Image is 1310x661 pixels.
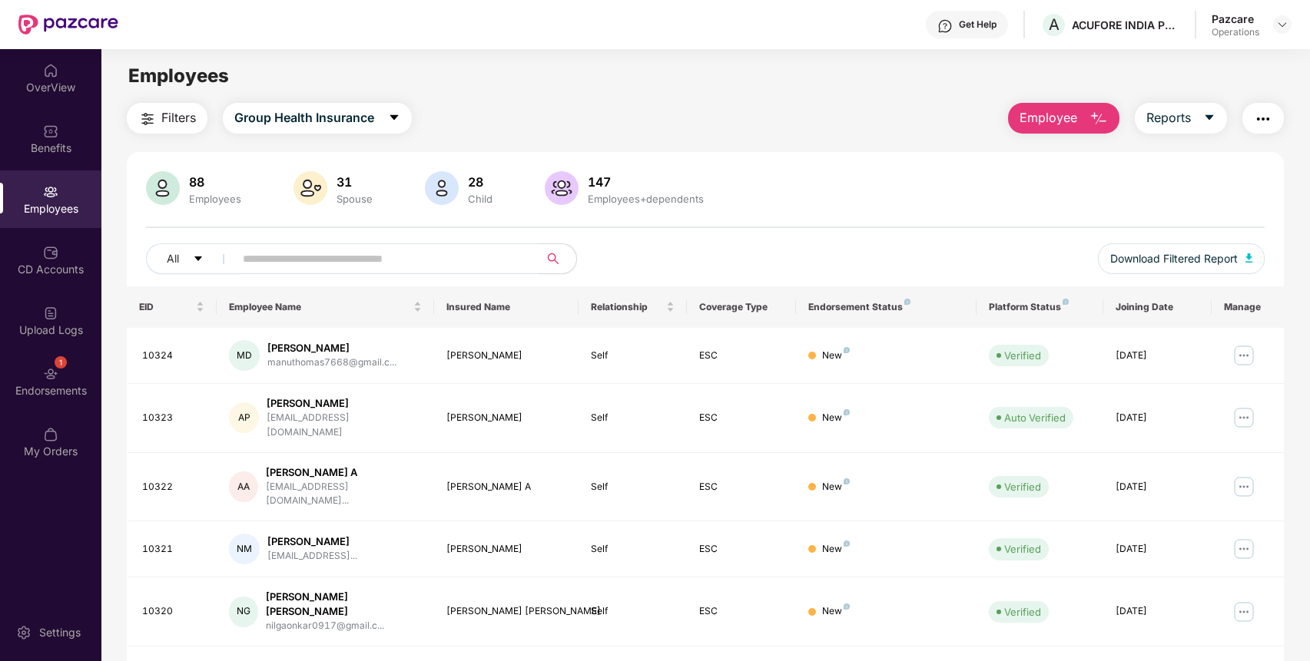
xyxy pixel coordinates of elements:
[1072,18,1179,32] div: ACUFORE INDIA PRIVATE LIMITED
[229,301,410,313] span: Employee Name
[267,534,357,549] div: [PERSON_NAME]
[699,411,783,425] div: ESC
[43,306,58,321] img: svg+xml;base64,PHN2ZyBpZD0iVXBsb2FkX0xvZ3MiIGRhdGEtbmFtZT0iVXBsb2FkIExvZ3MiIHhtbG5zPSJodHRwOi8vd3...
[1232,405,1256,430] img: manageButton
[1212,12,1259,26] div: Pazcare
[142,480,205,494] div: 10322
[142,411,205,425] div: 10323
[1232,600,1256,624] img: manageButton
[904,299,910,305] img: svg+xml;base64,PHN2ZyB4bWxucz0iaHR0cDovL3d3dy53My5vcmcvMjAwMC9zdmciIHdpZHRoPSI4IiBoZWlnaHQ9IjgiIH...
[223,103,412,134] button: Group Health Insurancecaret-down
[167,250,179,267] span: All
[465,193,496,205] div: Child
[186,193,244,205] div: Employees
[1232,537,1256,561] img: manageButton
[1116,604,1199,619] div: [DATE]
[1004,604,1041,620] div: Verified
[808,301,964,313] div: Endorsement Status
[1020,108,1077,127] span: Employee
[989,301,1091,313] div: Platform Status
[1232,343,1256,368] img: manageButton
[1008,103,1119,134] button: Employee
[1116,480,1199,494] div: [DATE]
[128,64,229,87] span: Employees
[687,286,795,328] th: Coverage Type
[1146,108,1191,127] span: Reports
[591,604,675,619] div: Self
[1103,286,1212,328] th: Joining Date
[539,243,577,274] button: search
[333,193,376,205] div: Spouse
[217,286,433,328] th: Employee Name
[844,347,850,353] img: svg+xml;base64,PHN2ZyB4bWxucz0iaHR0cDovL3d3dy53My5vcmcvMjAwMC9zdmciIHdpZHRoPSI4IiBoZWlnaHQ9IjgiIH...
[539,253,569,265] span: search
[294,171,327,205] img: svg+xml;base64,PHN2ZyB4bWxucz0iaHR0cDovL3d3dy53My5vcmcvMjAwMC9zdmciIHhtbG5zOnhsaW5rPSJodHRwOi8vd3...
[844,540,850,547] img: svg+xml;base64,PHN2ZyB4bWxucz0iaHR0cDovL3d3dy53My5vcmcvMjAwMC9zdmciIHdpZHRoPSI4IiBoZWlnaHQ9IjgiIH...
[142,542,205,557] div: 10321
[267,355,396,370] div: manuthomas7668@gmail.c...
[1116,349,1199,363] div: [DATE]
[267,341,396,355] div: [PERSON_NAME]
[267,396,422,411] div: [PERSON_NAME]
[822,604,850,619] div: New
[585,193,707,205] div: Employees+dependents
[465,174,496,190] div: 28
[591,349,675,363] div: Self
[1004,541,1041,557] div: Verified
[229,597,257,627] div: NG
[43,184,58,200] img: svg+xml;base64,PHN2ZyBpZD0iRW1wbG95ZWVzIiB4bWxucz0iaHR0cDovL3d3dy53My5vcmcvMjAwMC9zdmciIHdpZHRoPS...
[142,349,205,363] div: 10324
[267,411,422,440] div: [EMAIL_ADDRESS][DOMAIN_NAME]
[267,549,357,564] div: [EMAIL_ADDRESS]...
[16,625,32,640] img: svg+xml;base64,PHN2ZyBpZD0iU2V0dGluZy0yMHgyMCIgeG1sbnM9Imh0dHA6Ly93d3cudzMub3JnLzIwMDAvc3ZnIiB3aW...
[127,286,217,328] th: EID
[43,245,58,260] img: svg+xml;base64,PHN2ZyBpZD0iQ0RfQWNjb3VudHMiIGRhdGEtbmFtZT0iQ0QgQWNjb3VudHMiIHhtbG5zPSJodHRwOi8vd3...
[229,471,258,502] div: AA
[43,427,58,442] img: svg+xml;base64,PHN2ZyBpZD0iTXlfT3JkZXJzIiBkYXRhLW5hbWU9Ik15IE9yZGVycyIgeG1sbnM9Imh0dHA6Ly93d3cudz...
[844,478,850,484] img: svg+xml;base64,PHN2ZyB4bWxucz0iaHR0cDovL3d3dy53My5vcmcvMjAwMC9zdmciIHdpZHRoPSI4IiBoZWlnaHQ9IjgiIH...
[43,124,58,139] img: svg+xml;base64,PHN2ZyBpZD0iQmVuZWZpdHMiIHhtbG5zPSJodHRwOi8vd3d3LnczLm9yZy8yMDAwL3N2ZyIgd2lkdGg9Ij...
[1232,474,1256,499] img: manageButton
[446,349,566,363] div: [PERSON_NAME]
[234,108,374,127] span: Group Health Insurance
[1089,110,1108,128] img: svg+xml;base64,PHN2ZyB4bWxucz0iaHR0cDovL3d3dy53My5vcmcvMjAwMC9zdmciIHhtbG5zOnhsaW5rPSJodHRwOi8vd3...
[585,174,707,190] div: 147
[844,603,850,610] img: svg+xml;base64,PHN2ZyB4bWxucz0iaHR0cDovL3d3dy53My5vcmcvMjAwMC9zdmciIHdpZHRoPSI4IiBoZWlnaHQ9IjgiIH...
[266,590,422,619] div: [PERSON_NAME] [PERSON_NAME]
[1254,110,1272,128] img: svg+xml;base64,PHN2ZyB4bWxucz0iaHR0cDovL3d3dy53My5vcmcvMjAwMC9zdmciIHdpZHRoPSIyNCIgaGVpZ2h0PSIyNC...
[266,465,422,480] div: [PERSON_NAME] A
[18,15,118,35] img: New Pazcare Logo
[591,542,675,557] div: Self
[142,604,205,619] div: 10320
[161,108,196,127] span: Filters
[1004,348,1041,363] div: Verified
[43,63,58,78] img: svg+xml;base64,PHN2ZyBpZD0iSG9tZSIgeG1sbnM9Imh0dHA6Ly93d3cudzMub3JnLzIwMDAvc3ZnIiB3aWR0aD0iMjAiIG...
[1098,243,1265,274] button: Download Filtered Report
[229,402,259,433] div: AP
[43,366,58,382] img: svg+xml;base64,PHN2ZyBpZD0iRW5kb3JzZW1lbnRzIiB4bWxucz0iaHR0cDovL3d3dy53My5vcmcvMjAwMC9zdmciIHdpZH...
[229,340,260,371] div: MD
[55,356,67,369] div: 1
[591,411,675,425] div: Self
[822,542,850,557] div: New
[229,534,260,564] div: NM
[1004,410,1066,425] div: Auto Verified
[1063,299,1069,305] img: svg+xml;base64,PHN2ZyB4bWxucz0iaHR0cDovL3d3dy53My5vcmcvMjAwMC9zdmciIHdpZHRoPSI4IiBoZWlnaHQ9IjgiIH...
[844,409,850,415] img: svg+xml;base64,PHN2ZyB4bWxucz0iaHR0cDovL3d3dy53My5vcmcvMjAwMC9zdmciIHdpZHRoPSI4IiBoZWlnaHQ9IjgiIH...
[138,110,157,128] img: svg+xml;base64,PHN2ZyB4bWxucz0iaHR0cDovL3d3dy53My5vcmcvMjAwMC9zdmciIHdpZHRoPSIyNCIgaGVpZ2h0PSIyNC...
[699,542,783,557] div: ESC
[699,604,783,619] div: ESC
[1212,26,1259,38] div: Operations
[1116,542,1199,557] div: [DATE]
[579,286,687,328] th: Relationship
[822,411,850,425] div: New
[186,174,244,190] div: 88
[699,480,783,494] div: ESC
[1203,111,1215,125] span: caret-down
[822,480,850,494] div: New
[388,111,400,125] span: caret-down
[193,253,204,266] span: caret-down
[1116,411,1199,425] div: [DATE]
[1004,479,1041,494] div: Verified
[139,301,194,313] span: EID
